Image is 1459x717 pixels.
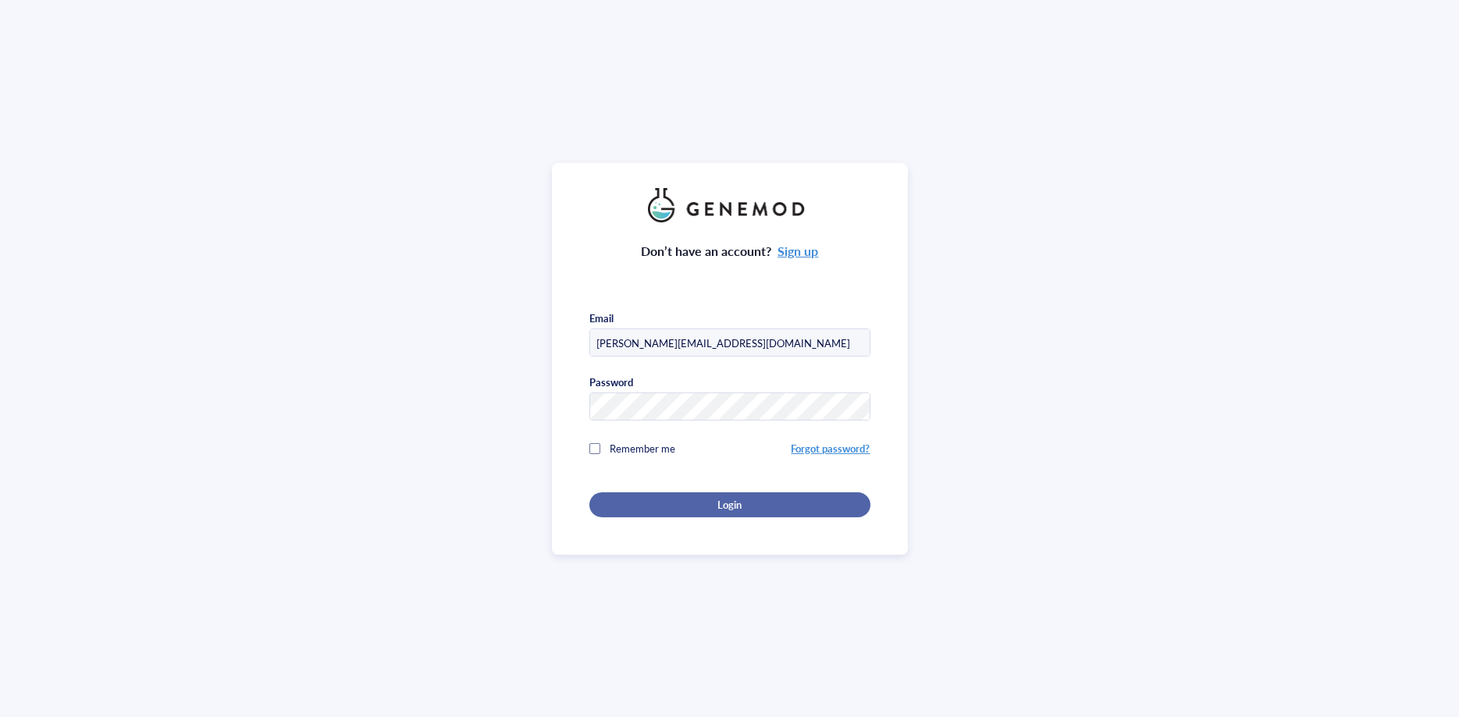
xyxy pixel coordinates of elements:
[717,498,742,512] span: Login
[778,242,818,260] a: Sign up
[589,375,633,389] div: Password
[791,441,870,456] a: Forgot password?
[641,241,819,261] div: Don’t have an account?
[648,188,812,222] img: genemod_logo_light-BcqUzbGq.png
[589,311,614,325] div: Email
[589,492,870,517] button: Login
[610,441,675,456] span: Remember me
